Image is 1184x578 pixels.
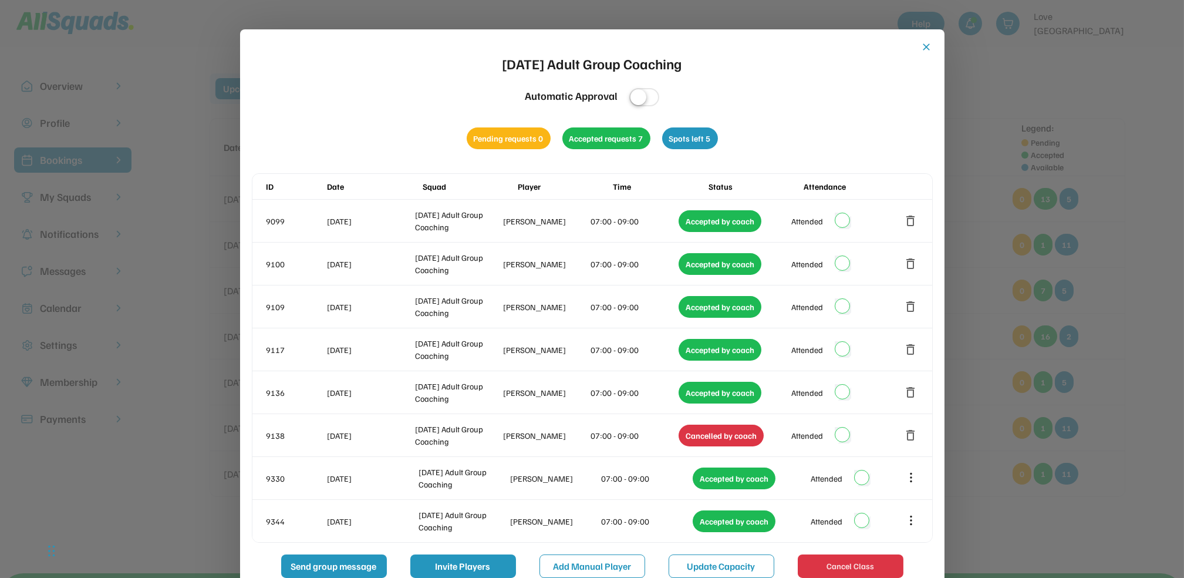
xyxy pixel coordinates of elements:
div: 07:00 - 09:00 [591,301,677,313]
div: 9344 [267,515,325,527]
div: Cancelled by coach [679,425,764,446]
div: 9099 [267,215,325,227]
div: 07:00 - 09:00 [602,515,691,527]
div: [DATE] Adult Group Coaching [419,466,508,490]
div: [DATE] Adult Group Coaching [415,380,501,405]
div: 07:00 - 09:00 [591,215,677,227]
button: Invite Players [410,555,516,578]
div: Attended [791,215,823,227]
div: Attended [811,515,842,527]
div: Time [613,180,706,193]
div: [DATE] Adult Group Coaching [415,251,501,276]
button: delete [904,428,918,442]
button: delete [904,300,918,314]
div: Attended [791,301,823,313]
div: Accepted by coach [679,339,761,361]
div: Spots left 5 [662,127,718,149]
div: [PERSON_NAME] [510,515,599,527]
button: Cancel Class [798,555,903,578]
div: 07:00 - 09:00 [591,429,677,442]
div: 9330 [267,472,325,485]
button: Send group message [281,555,387,578]
div: Accepted by coach [693,468,775,489]
div: Accepted by coach [693,510,775,532]
div: [PERSON_NAME] [510,472,599,485]
div: [PERSON_NAME] [503,258,589,270]
div: Automatic Approval [525,88,618,104]
div: [PERSON_NAME] [503,387,589,399]
div: Accepted by coach [679,296,761,318]
div: Attended [791,258,823,270]
button: delete [904,257,918,271]
div: [DATE] [328,387,413,399]
button: delete [904,214,918,228]
div: [PERSON_NAME] [503,301,589,313]
div: Player [518,180,610,193]
div: Attended [791,344,823,356]
div: [PERSON_NAME] [503,344,589,356]
div: Attendance [804,180,896,193]
div: [DATE] Adult Group Coaching [415,337,501,362]
div: [DATE] [328,472,417,485]
div: 07:00 - 09:00 [602,472,691,485]
div: 9136 [267,387,325,399]
div: [DATE] Adult Group Coaching [419,509,508,533]
div: Status [709,180,801,193]
div: 9117 [267,344,325,356]
div: [DATE] Adult Group Coaching [415,423,501,448]
div: 9100 [267,258,325,270]
button: Update Capacity [669,555,774,578]
div: Accepted by coach [679,210,761,232]
div: [DATE] Adult Group Coaching [415,209,501,233]
div: 07:00 - 09:00 [591,258,677,270]
div: [DATE] [328,429,413,442]
div: 9109 [267,301,325,313]
div: [PERSON_NAME] [503,215,589,227]
div: 07:00 - 09:00 [591,387,677,399]
div: Pending requests 0 [467,127,551,149]
div: Accepted requests 7 [562,127,650,149]
div: [PERSON_NAME] [503,429,589,442]
div: [DATE] [328,515,417,527]
button: delete [904,385,918,399]
button: close [921,41,933,53]
div: [DATE] [328,344,413,356]
div: [DATE] Adult Group Coaching [415,294,501,319]
div: Attended [791,429,823,442]
div: Attended [811,472,842,485]
div: [DATE] [328,215,413,227]
div: ID [267,180,325,193]
div: Accepted by coach [679,382,761,404]
div: [DATE] [328,301,413,313]
button: delete [904,342,918,357]
div: 07:00 - 09:00 [591,344,677,356]
div: Accepted by coach [679,253,761,275]
button: Add Manual Player [539,555,645,578]
div: [DATE] Adult Group Coaching [502,53,682,74]
div: [DATE] [328,258,413,270]
div: Squad [423,180,515,193]
div: 9138 [267,429,325,442]
div: Date [328,180,420,193]
div: Attended [791,387,823,399]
